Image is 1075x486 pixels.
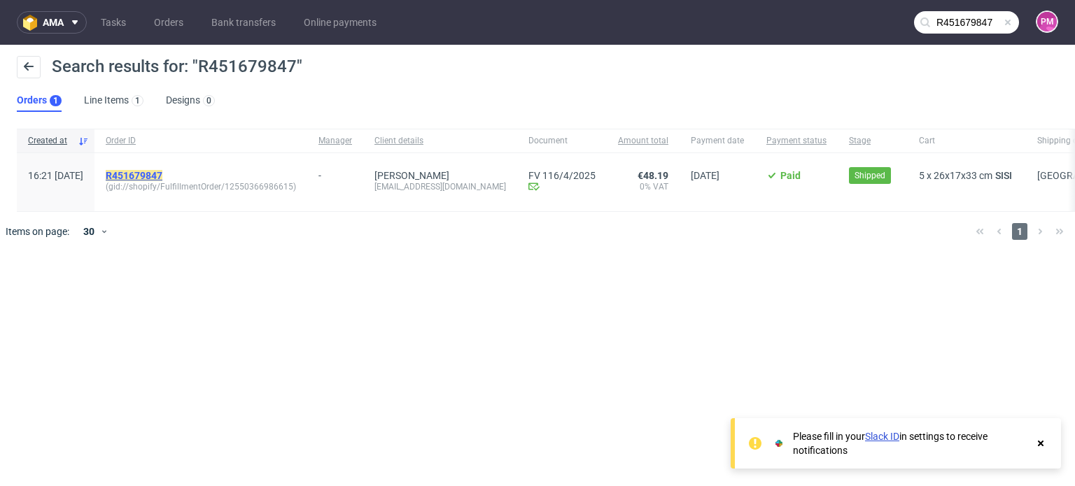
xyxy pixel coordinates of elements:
a: Line Items1 [84,90,143,112]
button: ama [17,11,87,34]
a: SISI [992,170,1015,181]
img: logo [23,15,43,31]
a: FV 116/4/2025 [528,170,596,181]
span: 16:21 [DATE] [28,170,83,181]
div: - [318,164,352,181]
div: 0 [206,96,211,106]
span: ama [43,17,64,27]
span: Payment date [691,135,744,147]
div: 1 [135,96,140,106]
div: x [919,170,1015,181]
span: 26x17x33 cm [934,170,992,181]
span: Payment status [766,135,827,147]
span: Created at [28,135,72,147]
span: Document [528,135,596,147]
span: 5 [919,170,925,181]
span: Paid [780,170,801,181]
span: 1 [1012,223,1027,240]
span: [DATE] [691,170,719,181]
span: Amount total [618,135,668,147]
a: Orders1 [17,90,62,112]
a: Slack ID [865,431,899,442]
a: Online payments [295,11,385,34]
a: R451679847 [106,170,165,181]
a: Bank transfers [203,11,284,34]
span: €48.19 [638,170,668,181]
div: 1 [53,96,58,106]
a: [PERSON_NAME] [374,170,449,181]
div: 30 [75,222,100,241]
a: Orders [146,11,192,34]
span: Stage [849,135,897,147]
mark: R451679847 [106,170,162,181]
span: Manager [318,135,352,147]
div: [EMAIL_ADDRESS][DOMAIN_NAME] [374,181,506,192]
a: Tasks [92,11,134,34]
span: Items on page: [6,224,69,238]
div: Please fill in your in settings to receive notifications [793,429,1027,457]
span: Client details [374,135,506,147]
span: Shipped [855,169,885,182]
span: Order ID [106,135,296,147]
span: (gid://shopify/FulfillmentOrder/12550366986615) [106,181,296,192]
span: 0% VAT [618,181,668,192]
span: Search results for: "R451679847" [52,57,302,76]
img: Slack [772,436,786,450]
a: Designs0 [166,90,215,112]
figcaption: PM [1037,12,1057,31]
span: Cart [919,135,1015,147]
